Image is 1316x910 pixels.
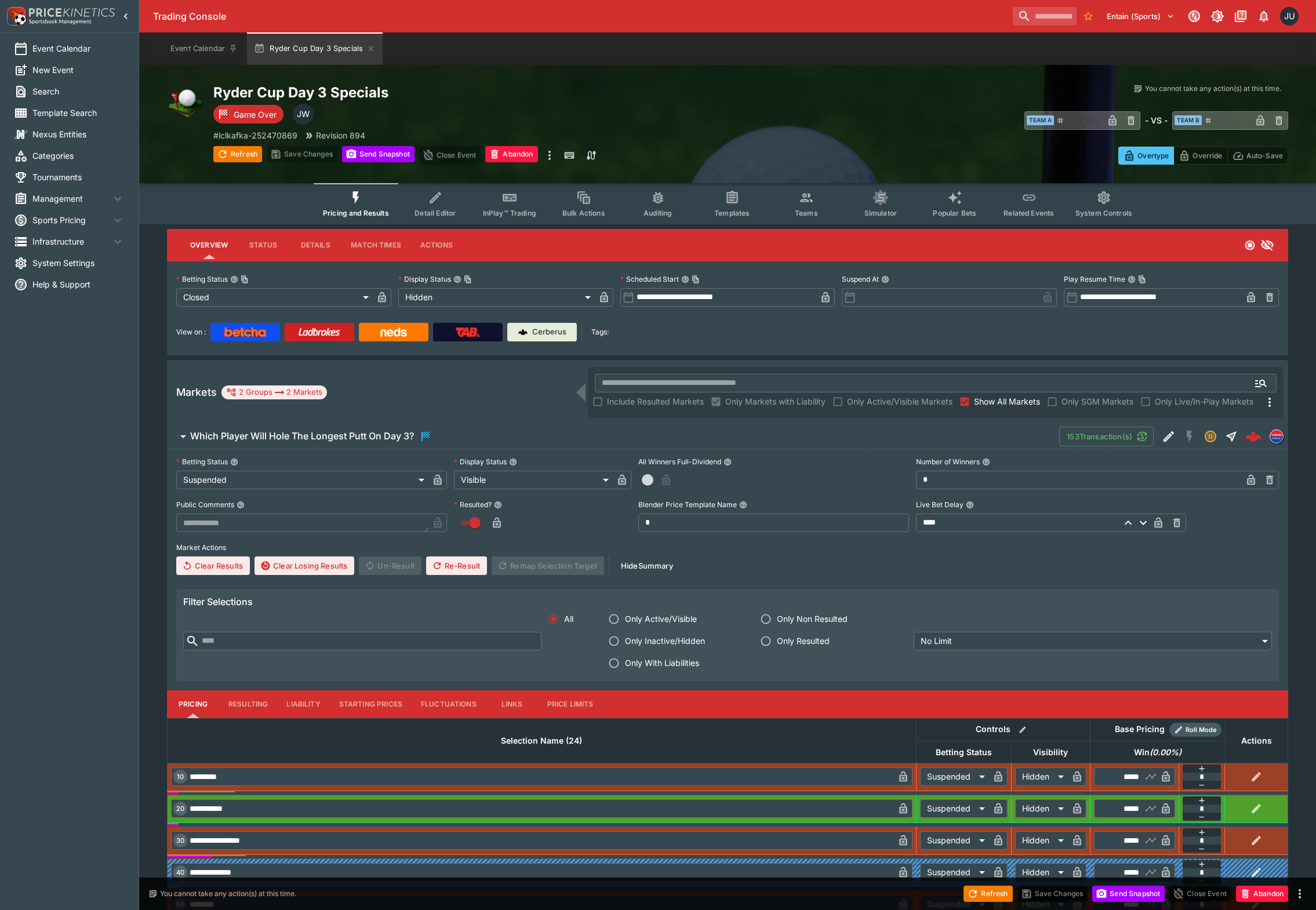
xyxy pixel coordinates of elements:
span: Un-Result [359,556,421,575]
button: Links [486,690,538,718]
button: Auto-Save [1227,147,1288,165]
button: Betting StatusCopy To Clipboard [230,275,238,283]
button: Blender Price Template Name [739,501,747,509]
button: Connected to PK [1184,6,1205,27]
p: All Winners Full-Dividend [638,457,721,467]
span: Simulator [864,209,897,217]
button: Starting Prices [330,690,412,718]
button: Status [237,231,289,259]
span: Team A [1027,115,1054,125]
p: Live Bet Delay [916,500,964,509]
span: New Event [32,64,125,76]
span: Selection Name (24) [488,734,595,748]
img: logo-cerberus--red.svg [1245,428,1262,445]
img: Neds [380,327,406,337]
span: Tournaments [32,171,125,183]
div: Suspended [176,471,428,489]
button: Match Times [341,231,410,259]
div: Justin.Walsh [1280,7,1299,26]
button: Suspended [1200,426,1221,447]
button: Edit Detail [1158,426,1179,447]
p: You cannot take any action(s) at this time. [160,889,296,899]
svg: Suspended [1204,429,1217,443]
img: Sportsbook Management [29,19,92,24]
button: 153Transaction(s) [1059,427,1154,446]
button: Copy To Clipboard [692,275,700,283]
div: Hidden [398,288,595,307]
button: Notifications [1253,6,1274,27]
span: Pricing and Results [323,209,389,217]
span: 40 [174,868,187,876]
button: Pricing [167,690,219,718]
span: Team B [1175,115,1202,125]
span: 30 [174,836,187,845]
button: Display StatusCopy To Clipboard [453,275,461,283]
span: Only SGM Markets [1061,395,1133,407]
div: Start From [1118,147,1288,165]
h6: - VS - [1145,114,1168,126]
p: Overtype [1137,150,1169,162]
p: Betting Status [176,274,228,284]
button: Clear Results [176,556,250,575]
button: Display Status [509,458,517,466]
button: Send Snapshot [342,146,415,162]
button: SGM Disabled [1179,426,1200,447]
span: Template Search [32,107,125,119]
button: Select Tenant [1100,7,1182,26]
p: Cerberus [532,326,566,338]
div: Visible [454,471,613,489]
button: Clear Losing Results [255,556,354,575]
span: Teams [795,209,818,217]
span: Management [32,192,111,205]
span: Only Non Resulted [777,613,848,625]
span: Search [32,85,125,97]
span: Templates [714,209,750,217]
a: 1c5bc484-9264-470b-a7ce-808f6e2a794e [1242,425,1265,448]
button: Liability [277,690,329,718]
p: Copy To Clipboard [213,129,297,141]
div: Show/hide Price Roll mode configuration. [1169,723,1222,737]
img: TabNZ [456,327,480,337]
span: Sports Pricing [32,214,111,226]
p: Resulted? [454,500,492,509]
span: Only With Liabilities [625,657,699,669]
span: Visibility [1020,745,1081,759]
button: HideSummary [614,556,680,575]
p: Blender Price Template Name [638,500,737,509]
span: Betting Status [923,745,1005,759]
div: Hidden [1015,831,1068,850]
div: Suspended [920,767,989,786]
span: Only Active/Visible Markets [847,395,953,407]
h6: Filter Selections [183,596,1272,608]
img: golf.png [167,83,204,121]
img: Ladbrokes [298,327,340,337]
span: Only Active/Visible [625,613,697,625]
img: PriceKinetics Logo [3,5,27,28]
button: Resulted? [494,501,502,509]
button: Number of Winners [982,458,990,466]
div: Hidden [1015,799,1068,818]
div: No Limit [914,632,1272,650]
button: Public Comments [237,501,245,509]
span: Categories [32,150,125,162]
div: Hidden [1015,767,1068,786]
button: Abandon [1236,886,1288,902]
span: Related Events [1004,209,1054,217]
span: 20 [174,805,187,813]
button: Re-Result [426,556,487,575]
span: Roll Mode [1181,725,1222,735]
button: Copy To Clipboard [464,275,472,283]
svg: More [1263,395,1277,409]
div: Justin Walsh [293,104,314,125]
button: Copy To Clipboard [1138,275,1146,283]
span: System Controls [1075,209,1132,217]
span: Only Live/In-Play Markets [1155,395,1253,407]
button: Justin.Walsh [1277,3,1302,29]
button: All Winners Full-Dividend [724,458,732,466]
button: Resulting [219,690,277,718]
span: Help & Support [32,278,125,290]
span: Bulk Actions [562,209,605,217]
span: Only Resulted [777,635,830,647]
a: Cerberus [507,323,577,341]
